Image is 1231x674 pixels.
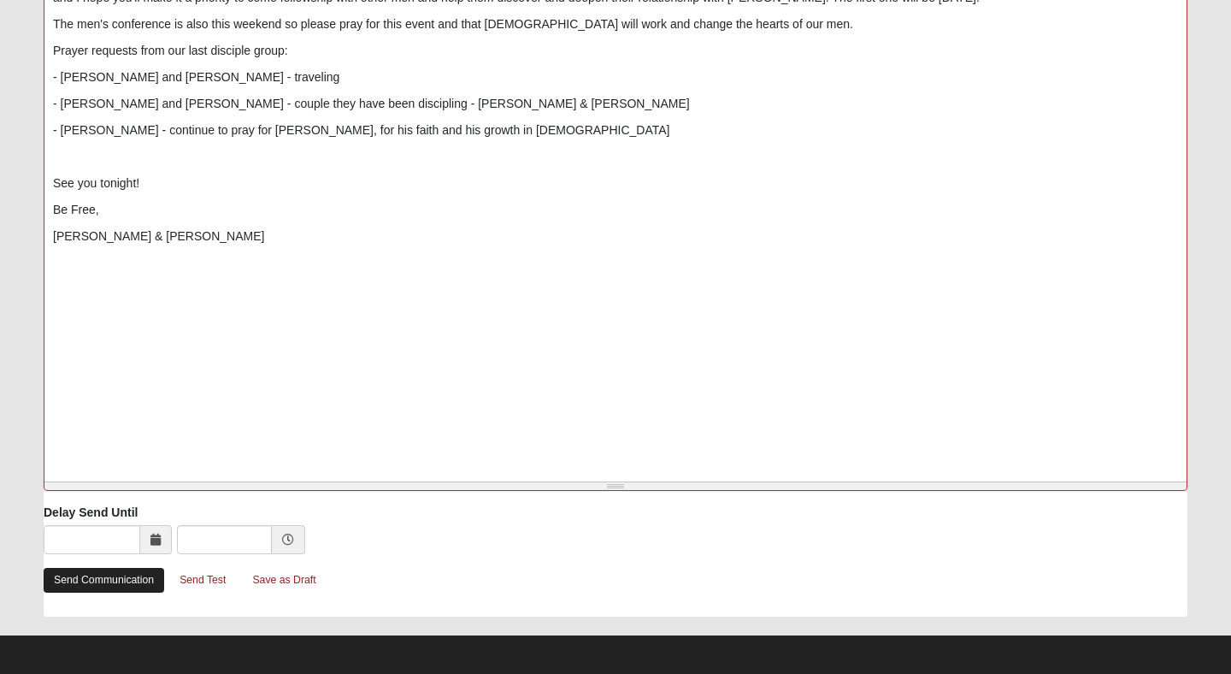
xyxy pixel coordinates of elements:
p: [PERSON_NAME] & [PERSON_NAME] [53,228,1178,245]
p: - [PERSON_NAME] and [PERSON_NAME] - couple they have been discipling - [PERSON_NAME] & [PERSON_NAME] [53,95,1178,113]
p: The men's conference is also this weekend so please pray for this event and that [DEMOGRAPHIC_DAT... [53,15,1178,33]
a: Save as Draft [241,567,327,594]
p: Be Free, [53,201,1178,219]
p: - [PERSON_NAME] - continue to pray for [PERSON_NAME], for his faith and his growth in [DEMOGRAPHI... [53,121,1178,139]
a: Send Communication [44,568,164,593]
p: Prayer requests from our last disciple group: [53,42,1178,60]
div: Resize [44,482,1187,490]
label: Delay Send Until [44,504,138,521]
a: Send Test [168,567,237,594]
p: See you tonight! [53,174,1178,192]
p: - [PERSON_NAME] and [PERSON_NAME] - traveling [53,68,1178,86]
